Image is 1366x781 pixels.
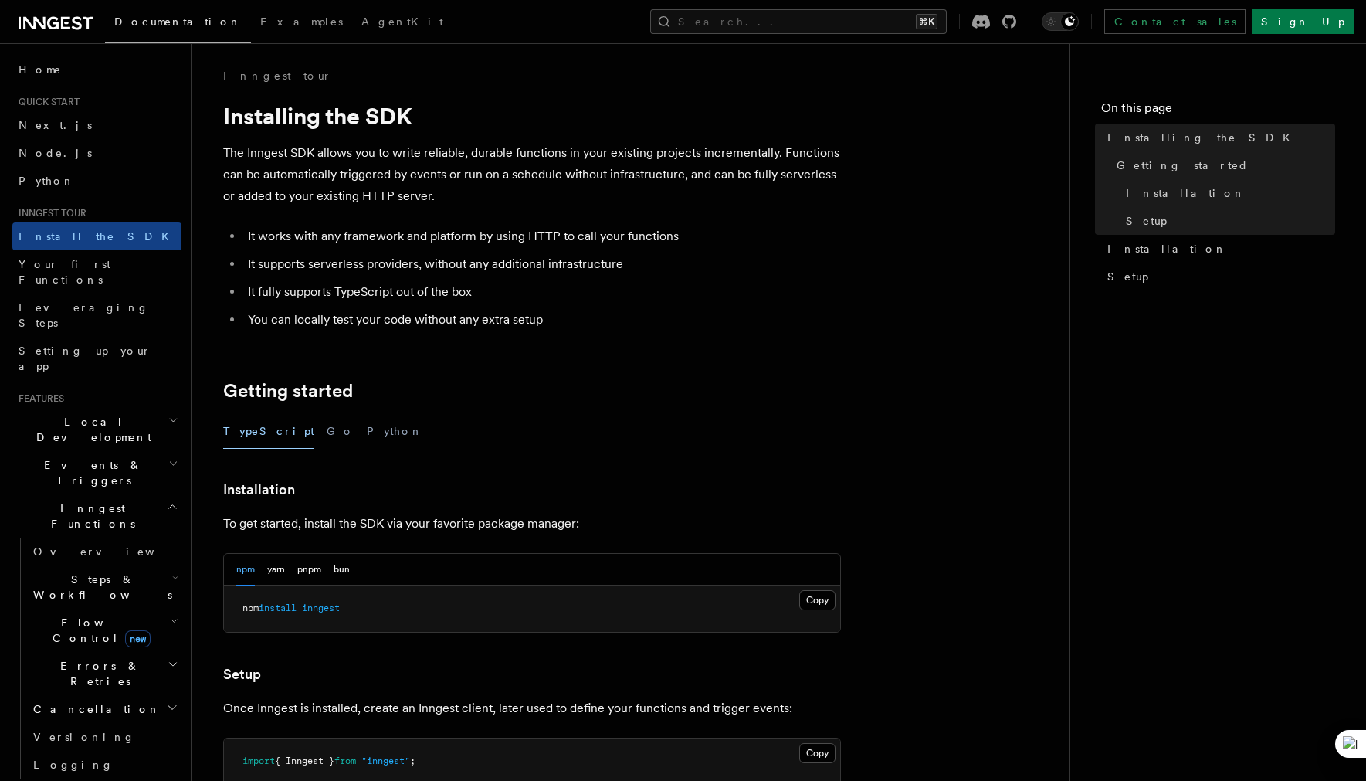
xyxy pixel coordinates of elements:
span: Leveraging Steps [19,301,149,329]
button: yarn [267,554,285,586]
span: from [334,756,356,766]
a: Setup [1101,263,1335,290]
a: Leveraging Steps [12,294,181,337]
kbd: ⌘K [916,14,937,29]
div: Inngest Functions [12,538,181,779]
a: Node.js [12,139,181,167]
span: Flow Control [27,615,170,646]
a: Home [12,56,181,83]
button: Local Development [12,408,181,451]
button: Go [327,414,354,449]
h1: Installing the SDK [223,102,841,130]
span: inngest [302,603,340,613]
span: Inngest Functions [12,501,167,531]
button: Errors & Retries [27,652,181,695]
span: import [242,756,275,766]
p: Once Inngest is installed, create an Inngest client, later used to define your functions and trig... [223,698,841,719]
h4: On this page [1101,99,1335,124]
span: Node.js [19,147,92,159]
span: Setup [1126,213,1167,229]
a: Your first Functions [12,250,181,294]
a: AgentKit [352,5,453,42]
button: Search...⌘K [650,9,947,34]
a: Sign Up [1252,9,1354,34]
a: Installation [223,479,295,501]
li: It fully supports TypeScript out of the box [243,281,841,303]
span: Cancellation [27,701,161,717]
span: Logging [33,759,114,771]
span: new [125,630,151,647]
span: { Inngest } [275,756,334,766]
a: Setup [223,664,261,685]
span: Features [12,392,64,405]
span: Your first Functions [19,258,110,286]
span: npm [242,603,259,613]
span: Installation [1107,241,1227,256]
a: Install the SDK [12,222,181,250]
button: Steps & Workflows [27,565,181,609]
span: Events & Triggers [12,457,168,488]
span: Installing the SDK [1107,130,1300,145]
a: Documentation [105,5,251,43]
span: Home [19,62,62,77]
button: Python [367,414,423,449]
span: Setup [1107,269,1148,284]
a: Getting started [1110,151,1335,179]
a: Setup [1120,207,1335,235]
a: Next.js [12,111,181,139]
a: Installation [1120,179,1335,207]
span: Versioning [33,731,135,743]
a: Inngest tour [223,68,331,83]
span: ; [410,756,415,766]
span: Steps & Workflows [27,572,172,603]
p: To get started, install the SDK via your favorite package manager: [223,513,841,535]
span: Next.js [19,119,92,131]
span: Setting up your app [19,345,151,372]
a: Versioning [27,723,181,751]
a: Contact sales [1104,9,1246,34]
button: Events & Triggers [12,451,181,494]
span: install [259,603,297,613]
a: Python [12,167,181,195]
button: Flow Controlnew [27,609,181,652]
span: Install the SDK [19,230,178,243]
a: Getting started [223,380,353,402]
span: Local Development [12,414,168,445]
p: The Inngest SDK allows you to write reliable, durable functions in your existing projects increme... [223,142,841,207]
span: Examples [260,15,343,28]
button: Cancellation [27,695,181,723]
span: Documentation [114,15,242,28]
li: It works with any framework and platform by using HTTP to call your functions [243,226,841,247]
button: Toggle dark mode [1042,12,1079,31]
li: It supports serverless providers, without any additional infrastructure [243,253,841,275]
button: Copy [799,743,836,763]
li: You can locally test your code without any extra setup [243,309,841,331]
a: Examples [251,5,352,42]
span: Installation [1126,185,1246,201]
a: Installation [1101,235,1335,263]
a: Logging [27,751,181,779]
a: Overview [27,538,181,565]
span: AgentKit [361,15,443,28]
button: npm [236,554,255,586]
a: Installing the SDK [1101,124,1335,151]
button: TypeScript [223,414,314,449]
button: Copy [799,590,836,610]
a: Setting up your app [12,337,181,380]
span: Python [19,175,75,187]
button: pnpm [297,554,321,586]
button: bun [334,554,350,586]
span: Inngest tour [12,207,86,219]
span: Quick start [12,96,80,108]
button: Inngest Functions [12,494,181,538]
span: Getting started [1117,158,1249,173]
span: "inngest" [361,756,410,766]
span: Errors & Retries [27,658,168,689]
span: Overview [33,545,192,558]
